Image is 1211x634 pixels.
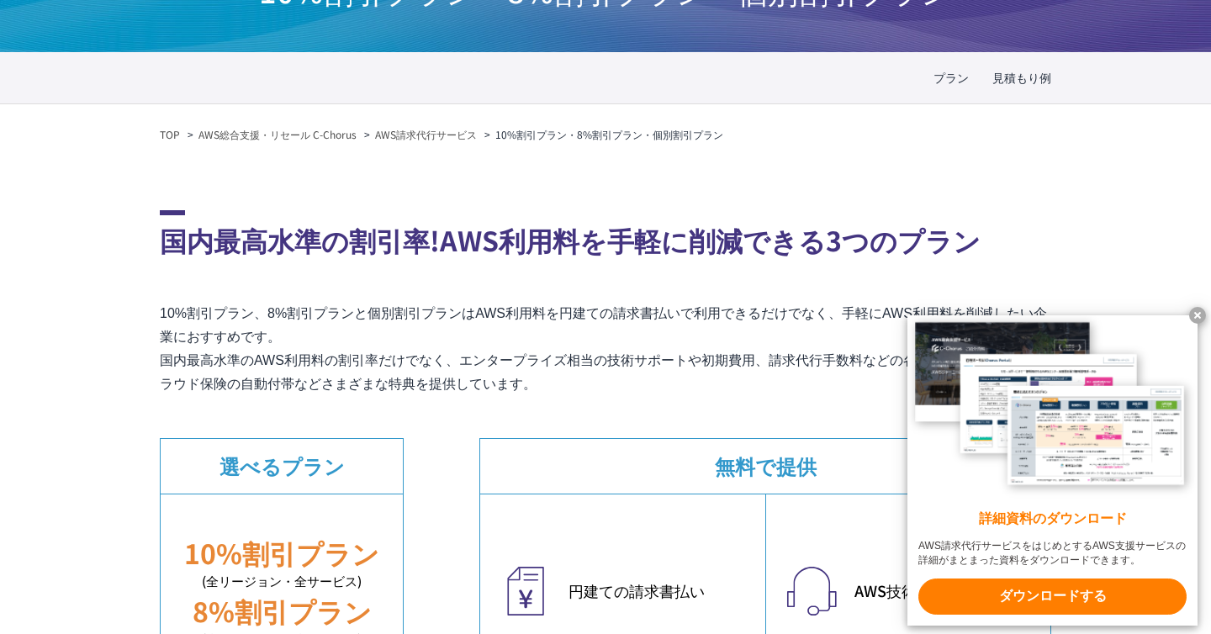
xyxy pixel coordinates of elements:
[918,579,1187,615] x-t: ダウンロードする
[160,127,180,142] a: TOP
[854,579,1034,602] em: AWS技術サポート
[918,539,1187,568] x-t: AWS請求代行サービスをはじめとするAWS支援サービスの詳細がまとまった資料をダウンロードできます。
[198,127,357,142] a: AWS総合支援・リセール C-Chorus
[907,315,1198,626] a: 詳細資料のダウンロード AWS請求代行サービスをはじめとするAWS支援サービスの詳細がまとまった資料をダウンロードできます。 ダウンロードする
[193,591,372,630] em: 8%割引プラン
[480,439,1050,494] dt: 無料で提供
[161,572,403,591] small: (全リージョン・全サービス)
[160,210,1051,260] h2: 国内最高水準の割引率!AWS利用料を手軽に削減できる3つのプラン
[375,127,477,142] a: AWS請求代行サービス
[918,510,1187,529] x-t: 詳細資料のダウンロード
[161,439,403,494] dt: 選べるプラン
[184,533,379,572] em: 10%割引プラン
[495,127,723,141] em: 10%割引プラン・8%割引プラン・個別割引プラン
[933,69,969,87] a: プラン
[992,69,1051,87] a: 見積もり例
[568,579,748,602] em: 円建ての請求書払い
[160,302,1051,396] p: 10%割引プラン、8%割引プランと個別割引プランはAWS利用料を円建ての請求書払いで利用できるだけでなく、手軽にAWS利用料を削減したい企業におすすめです。 国内最高水準のAWS利用料の割引率だ...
